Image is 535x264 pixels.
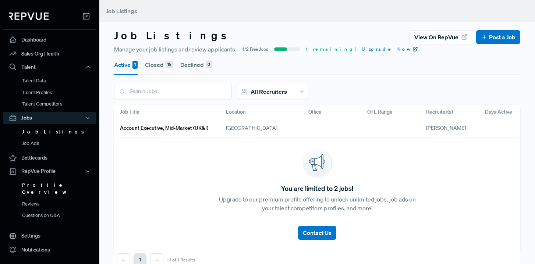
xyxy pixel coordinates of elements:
[226,108,246,116] span: Location
[13,179,106,198] a: Profile Overview
[481,33,515,42] a: Post a Job
[426,108,453,116] span: Recruiter(s)
[306,46,356,53] span: 1 remaining!
[303,229,332,236] span: Contact Us
[120,108,139,116] span: Job Title
[3,151,96,165] a: Battlecards
[3,229,96,243] a: Settings
[308,108,322,116] span: Office
[9,13,49,20] img: RepVue
[166,257,195,263] div: 1-1 of 1 Results
[242,46,268,53] span: 1/2 Free Jobs
[485,108,512,116] span: Days Active
[3,112,96,124] button: Jobs
[206,61,212,69] div: 0
[298,226,336,240] button: Contact Us
[302,119,361,138] div: --
[3,61,96,73] button: Talent
[3,33,96,47] a: Dashboard
[13,87,106,99] a: Talent Profiles
[180,54,212,75] button: Declined 0
[120,125,208,131] h6: Account Executive, Mid-market (UK&I)
[114,45,237,54] span: Manage your job listings and review applicants.
[166,61,173,69] div: 15
[426,125,466,131] span: [PERSON_NAME]
[145,54,173,75] button: Closed 15
[361,119,420,138] div: --
[132,61,138,69] div: 1
[13,198,106,210] a: Reviews
[120,122,208,135] a: Account Executive, Mid-market (UK&I)
[13,126,106,138] a: Job Listings
[226,124,277,132] span: [GEOGRAPHIC_DATA]
[114,54,138,75] button: Active 1
[362,46,418,53] a: Upgrade Now
[13,98,106,110] a: Talent Competitors
[410,30,473,44] button: View on RepVue
[281,183,353,193] span: You are limited to 2 jobs!
[3,165,96,178] button: RepVue Profile
[302,148,332,178] img: announcement
[13,210,106,221] a: Questions on Q&A
[476,30,520,44] button: Post a Job
[13,138,106,149] a: Job Ads
[106,7,137,15] span: Job Listings
[114,84,231,99] input: Search Jobs
[251,88,287,95] span: All Recruiters
[367,108,393,116] span: OTE Range
[13,75,106,87] a: Talent Data
[414,33,458,42] span: View on RepVue
[298,220,336,240] a: Contact Us
[216,195,419,213] p: Upgrade to our premium profile offering to unlock unlimited jobs, job ads on your talent competit...
[3,243,96,257] a: Notifications
[3,47,96,61] a: Sales Org Health
[114,29,233,42] h3: Job Listings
